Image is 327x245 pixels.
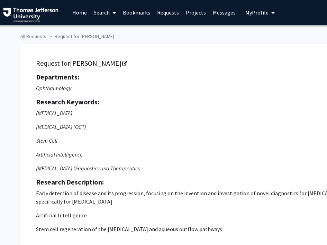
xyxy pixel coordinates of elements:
a: Home [69,0,90,25]
i: Ophthalmology [36,85,71,92]
a: Bookmarks [119,0,154,25]
a: Opens in a new tab [70,59,126,67]
strong: Departments: [36,73,79,81]
a: Messages [209,0,239,25]
span: My Profile [245,9,269,16]
li: Request for [PERSON_NAME] [46,33,114,40]
img: Thomas Jefferson University Logo [3,8,58,22]
strong: Research Description: [36,178,104,186]
a: Requests [154,0,182,25]
a: Projects [182,0,209,25]
span: Artificial Intelligence [36,212,87,219]
iframe: Chat [5,214,29,240]
strong: Research Keywords: [36,97,99,106]
a: All Requests [20,33,46,39]
a: Search [90,0,119,25]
